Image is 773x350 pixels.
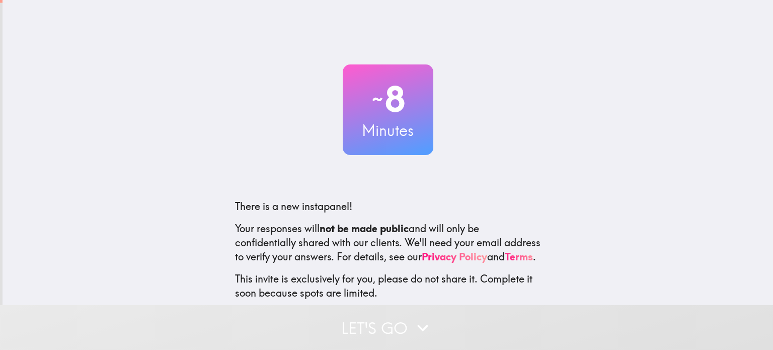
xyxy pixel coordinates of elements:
[235,200,352,213] span: There is a new instapanel!
[505,250,533,263] a: Terms
[235,272,541,300] p: This invite is exclusively for you, please do not share it. Complete it soon because spots are li...
[320,222,409,235] b: not be made public
[235,222,541,264] p: Your responses will and will only be confidentially shared with our clients. We'll need your emai...
[370,84,384,114] span: ~
[422,250,487,263] a: Privacy Policy
[343,79,433,120] h2: 8
[343,120,433,141] h3: Minutes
